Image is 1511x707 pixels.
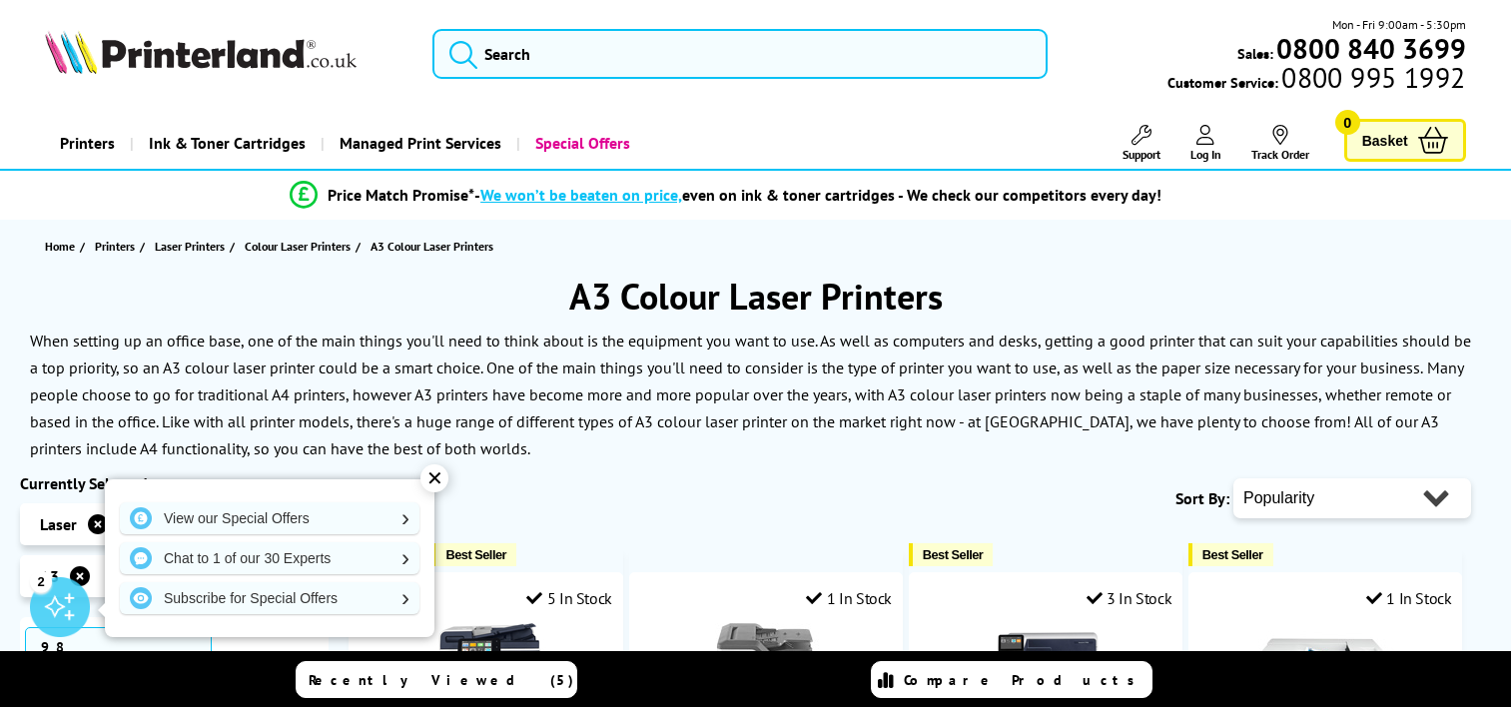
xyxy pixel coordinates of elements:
[245,236,351,257] span: Colour Laser Printers
[1123,125,1160,162] a: Support
[149,118,306,169] span: Ink & Toner Cartridges
[516,118,645,169] a: Special Offers
[431,543,516,566] button: Best Seller
[871,661,1152,698] a: Compare Products
[30,570,52,592] div: 2
[1335,110,1360,135] span: 0
[45,30,407,78] a: Printerland Logo
[1344,119,1466,162] a: Basket 0
[245,236,356,257] a: Colour Laser Printers
[321,118,516,169] a: Managed Print Services
[120,582,419,614] a: Subscribe for Special Offers
[445,547,506,562] span: Best Seller
[155,236,230,257] a: Laser Printers
[923,547,984,562] span: Best Seller
[1273,39,1466,58] a: 0800 840 3699
[1251,125,1309,162] a: Track Order
[120,502,419,534] a: View our Special Offers
[40,566,59,586] span: A3
[1123,147,1160,162] span: Support
[95,236,140,257] a: Printers
[1332,15,1466,34] span: Mon - Fri 9:00am - 5:30pm
[806,588,892,608] div: 1 In Stock
[480,185,682,205] span: We won’t be beaten on price,
[909,543,994,566] button: Best Seller
[1188,543,1273,566] button: Best Seller
[1366,588,1452,608] div: 1 In Stock
[1362,127,1408,154] span: Basket
[1175,488,1229,508] span: Sort By:
[904,671,1145,689] span: Compare Products
[1278,68,1465,87] span: 0800 995 1992
[45,236,80,257] a: Home
[328,185,474,205] span: Price Match Promise*
[20,273,1491,320] h1: A3 Colour Laser Printers
[474,185,1161,205] div: - even on ink & toner cartridges - We check our competitors every day!
[1276,30,1466,67] b: 0800 840 3699
[1087,588,1172,608] div: 3 In Stock
[45,30,357,74] img: Printerland Logo
[371,239,493,254] span: A3 Colour Laser Printers
[30,331,1471,377] p: When setting up an office base, one of the main things you'll need to think about is the equipmen...
[20,473,329,493] div: Currently Selected
[155,236,225,257] span: Laser Printers
[526,588,612,608] div: 5 In Stock
[1202,547,1263,562] span: Best Seller
[420,464,448,492] div: ✕
[40,514,77,534] span: Laser
[1237,44,1273,63] span: Sales:
[130,118,321,169] a: Ink & Toner Cartridges
[212,647,305,685] a: reset filters
[45,118,130,169] a: Printers
[432,29,1048,79] input: Search
[1190,125,1221,162] a: Log In
[10,178,1441,213] li: modal_Promise
[296,661,577,698] a: Recently Viewed (5)
[309,671,574,689] span: Recently Viewed (5)
[95,236,135,257] span: Printers
[120,542,419,574] a: Chat to 1 of our 30 Experts
[1167,68,1465,92] span: Customer Service:
[1190,147,1221,162] span: Log In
